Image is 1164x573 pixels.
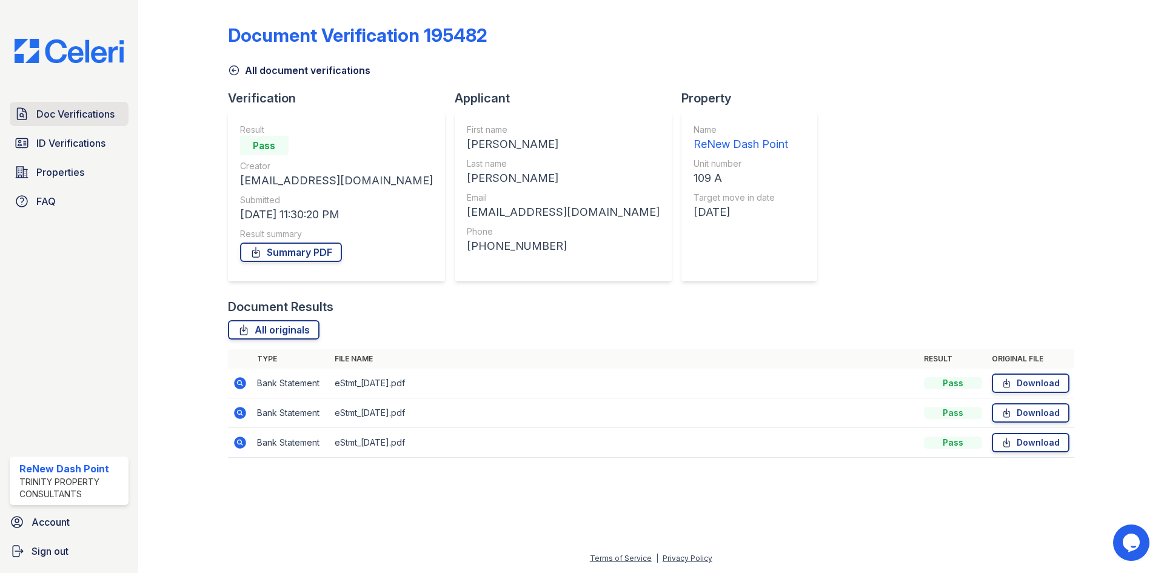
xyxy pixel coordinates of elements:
[330,398,919,428] td: eStmt_[DATE].pdf
[694,124,788,136] div: Name
[240,160,433,172] div: Creator
[36,136,105,150] span: ID Verifications
[252,398,330,428] td: Bank Statement
[467,226,660,238] div: Phone
[694,124,788,153] a: Name ReNew Dash Point
[467,124,660,136] div: First name
[240,194,433,206] div: Submitted
[228,24,487,46] div: Document Verification 195482
[252,349,330,369] th: Type
[467,158,660,170] div: Last name
[992,433,1069,452] a: Download
[228,90,455,107] div: Verification
[19,461,124,476] div: ReNew Dash Point
[36,107,115,121] span: Doc Verifications
[36,165,84,179] span: Properties
[1113,524,1152,561] iframe: chat widget
[694,204,788,221] div: [DATE]
[10,160,129,184] a: Properties
[228,320,319,340] a: All originals
[5,510,133,534] a: Account
[10,102,129,126] a: Doc Verifications
[240,172,433,189] div: [EMAIL_ADDRESS][DOMAIN_NAME]
[32,544,69,558] span: Sign out
[694,158,788,170] div: Unit number
[987,349,1074,369] th: Original file
[10,131,129,155] a: ID Verifications
[992,374,1069,393] a: Download
[992,403,1069,423] a: Download
[924,377,982,389] div: Pass
[240,243,342,262] a: Summary PDF
[240,228,433,240] div: Result summary
[467,192,660,204] div: Email
[924,407,982,419] div: Pass
[5,539,133,563] a: Sign out
[36,194,56,209] span: FAQ
[252,428,330,458] td: Bank Statement
[330,369,919,398] td: eStmt_[DATE].pdf
[228,63,370,78] a: All document verifications
[590,554,652,563] a: Terms of Service
[455,90,681,107] div: Applicant
[240,206,433,223] div: [DATE] 11:30:20 PM
[240,124,433,136] div: Result
[663,554,712,563] a: Privacy Policy
[19,476,124,500] div: Trinity Property Consultants
[252,369,330,398] td: Bank Statement
[5,39,133,63] img: CE_Logo_Blue-a8612792a0a2168367f1c8372b55b34899dd931a85d93a1a3d3e32e68fde9ad4.png
[467,136,660,153] div: [PERSON_NAME]
[694,136,788,153] div: ReNew Dash Point
[467,204,660,221] div: [EMAIL_ADDRESS][DOMAIN_NAME]
[924,437,982,449] div: Pass
[10,189,129,213] a: FAQ
[330,349,919,369] th: File name
[681,90,827,107] div: Property
[467,170,660,187] div: [PERSON_NAME]
[330,428,919,458] td: eStmt_[DATE].pdf
[694,170,788,187] div: 109 A
[228,298,333,315] div: Document Results
[467,238,660,255] div: [PHONE_NUMBER]
[694,192,788,204] div: Target move in date
[32,515,70,529] span: Account
[656,554,658,563] div: |
[240,136,289,155] div: Pass
[919,349,987,369] th: Result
